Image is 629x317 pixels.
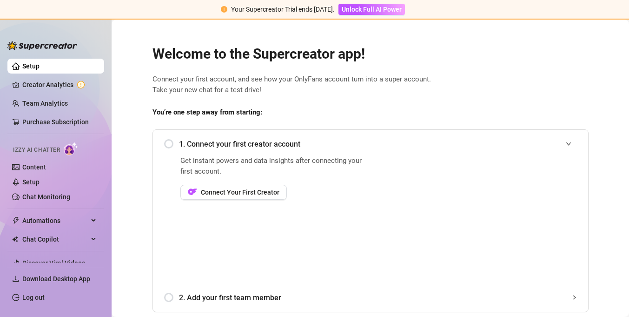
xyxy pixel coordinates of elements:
a: OFConnect Your First Creator [180,185,368,200]
a: Chat Monitoring [22,193,70,201]
img: OF [188,187,197,196]
h2: Welcome to the Supercreator app! [152,45,589,63]
a: Log out [22,294,45,301]
span: Download Desktop App [22,275,90,283]
a: Discover Viral Videos [22,259,85,267]
span: Izzy AI Chatter [13,146,60,155]
a: Content [22,163,46,171]
span: Unlock Full AI Power [342,6,402,13]
strong: You’re one step away from starting: [152,108,262,116]
a: Creator Analytics exclamation-circle [22,77,97,92]
button: Unlock Full AI Power [338,4,405,15]
iframe: Add Creators [391,155,577,275]
span: collapsed [571,295,577,300]
span: Get instant powers and data insights after connecting your first account. [180,155,368,177]
button: OFConnect Your First Creator [180,185,287,200]
span: Your Supercreator Trial ends [DATE]. [231,6,335,13]
a: Purchase Subscription [22,115,97,129]
span: download [12,275,20,283]
span: 1. Connect your first creator account [179,138,577,150]
span: exclamation-circle [221,6,227,13]
span: 2. Add your first team member [179,292,577,304]
a: Unlock Full AI Power [338,6,405,13]
span: expanded [566,141,571,147]
img: logo-BBDzfeDw.svg [7,41,77,50]
div: 1. Connect your first creator account [164,133,577,155]
img: AI Chatter [64,142,78,155]
span: thunderbolt [12,217,20,224]
a: Setup [22,178,40,186]
a: Team Analytics [22,100,68,107]
span: Chat Copilot [22,232,88,247]
a: Setup [22,62,40,70]
div: 2. Add your first team member [164,286,577,309]
span: Connect your first account, and see how your OnlyFans account turn into a super account. Take you... [152,74,589,96]
span: Connect Your First Creator [201,189,279,196]
span: Automations [22,213,88,228]
img: Chat Copilot [12,236,18,243]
